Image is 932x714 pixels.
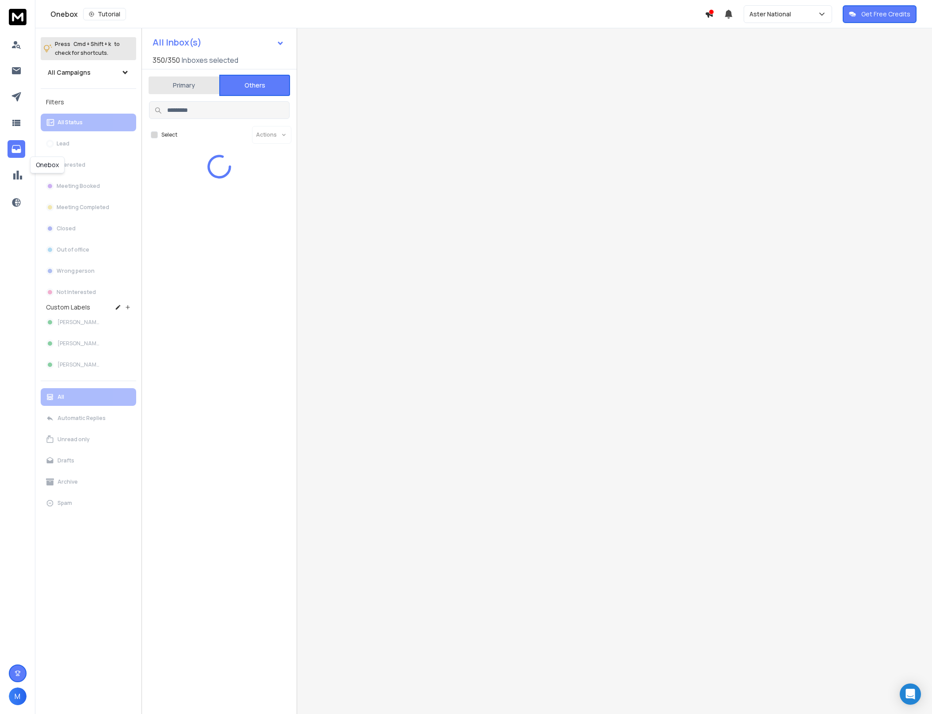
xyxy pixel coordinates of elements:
div: Onebox [30,157,65,173]
h1: All Inbox(s) [153,38,202,47]
h1: All Campaigns [48,68,91,77]
button: M [9,687,27,705]
label: Select [161,131,177,138]
button: All Inbox(s) [145,34,291,51]
p: Aster National [749,10,794,19]
p: Press to check for shortcuts. [55,40,120,57]
div: Onebox [50,8,705,20]
button: Others [219,75,290,96]
span: 350 / 350 [153,55,180,65]
span: Cmd + Shift + k [72,39,112,49]
h3: Filters [41,96,136,108]
h3: Custom Labels [46,303,90,312]
h3: Inboxes selected [182,55,238,65]
p: Get Free Credits [861,10,910,19]
button: Tutorial [83,8,126,20]
button: Get Free Credits [843,5,917,23]
div: Open Intercom Messenger [900,683,921,705]
button: All Campaigns [41,64,136,81]
button: Primary [149,76,219,95]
